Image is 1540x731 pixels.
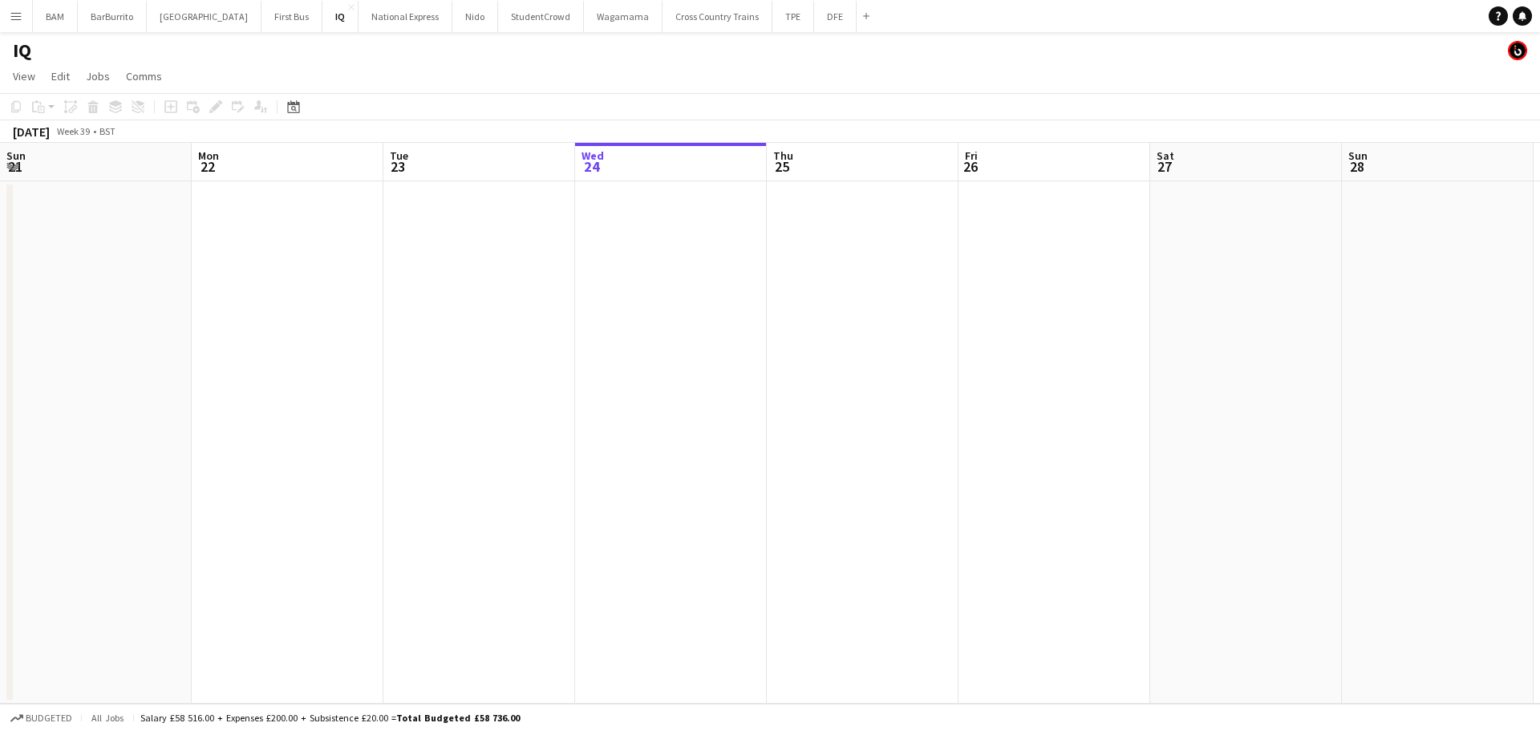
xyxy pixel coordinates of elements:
button: Nido [452,1,498,32]
span: Sat [1157,148,1174,163]
h1: IQ [13,39,31,63]
button: [GEOGRAPHIC_DATA] [147,1,261,32]
span: Edit [51,69,70,83]
div: BST [99,125,115,137]
button: Cross Country Trains [663,1,772,32]
a: Edit [45,66,76,87]
span: Sun [1348,148,1368,163]
a: View [6,66,42,87]
span: 25 [771,157,793,176]
span: Fri [965,148,978,163]
span: 22 [196,157,219,176]
span: Wed [582,148,604,163]
span: Tue [390,148,408,163]
button: DFE [814,1,857,32]
span: Thu [773,148,793,163]
span: 21 [4,157,26,176]
a: Comms [120,66,168,87]
span: Week 39 [53,125,93,137]
div: Salary £58 516.00 + Expenses £200.00 + Subsistence £20.00 = [140,712,520,724]
span: 27 [1154,157,1174,176]
span: Mon [198,148,219,163]
button: BarBurrito [78,1,147,32]
span: Jobs [86,69,110,83]
button: StudentCrowd [498,1,584,32]
button: Wagamama [584,1,663,32]
button: Budgeted [8,709,75,727]
div: [DATE] [13,124,50,140]
span: 24 [579,157,604,176]
button: TPE [772,1,814,32]
span: Sun [6,148,26,163]
button: National Express [359,1,452,32]
a: Jobs [79,66,116,87]
button: First Bus [261,1,322,32]
button: IQ [322,1,359,32]
span: Budgeted [26,713,72,724]
button: BAM [33,1,78,32]
span: View [13,69,35,83]
span: 28 [1346,157,1368,176]
span: Total Budgeted £58 736.00 [396,712,520,724]
span: All jobs [88,712,127,724]
span: 26 [962,157,978,176]
app-user-avatar: Tim Bodenham [1508,41,1527,60]
span: 23 [387,157,408,176]
span: Comms [126,69,162,83]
